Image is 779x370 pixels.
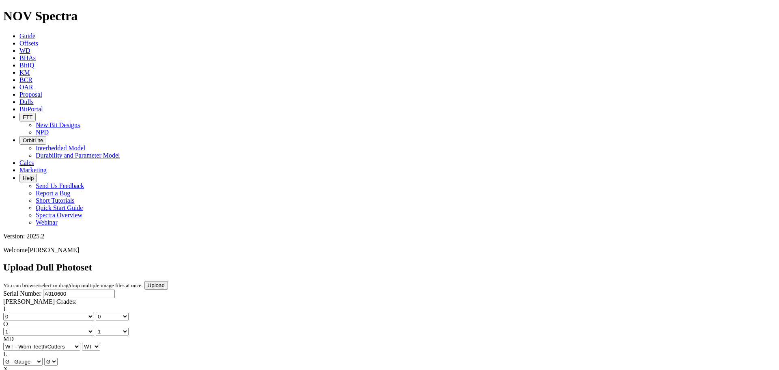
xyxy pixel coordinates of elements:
a: BCR [19,76,32,83]
span: FTT [23,114,32,120]
a: KM [19,69,30,76]
button: FTT [19,113,36,121]
a: NPD [36,129,49,136]
div: Version: 2025.2 [3,233,776,240]
a: BitIQ [19,62,34,69]
a: Report a Bug [36,190,70,197]
a: New Bit Designs [36,121,80,128]
a: Proposal [19,91,42,98]
a: BitPortal [19,106,43,113]
a: Webinar [36,219,58,226]
div: [PERSON_NAME] Grades: [3,298,776,305]
label: I [3,305,5,312]
a: Send Us Feedback [36,182,84,189]
a: BHAs [19,54,36,61]
label: O [3,320,8,327]
a: Dulls [19,98,34,105]
a: Calcs [19,159,34,166]
h2: Upload Dull Photoset [3,262,776,273]
span: OrbitLite [23,137,43,143]
span: [PERSON_NAME] [28,247,79,253]
a: WD [19,47,30,54]
input: Upload [144,281,168,290]
a: OAR [19,84,33,91]
a: Marketing [19,167,47,173]
a: Quick Start Guide [36,204,83,211]
span: Help [23,175,34,181]
label: L [3,351,7,357]
a: Interbedded Model [36,145,85,151]
a: Durability and Parameter Model [36,152,120,159]
label: MD [3,335,14,342]
a: Offsets [19,40,38,47]
label: Serial Number [3,290,41,297]
p: Welcome [3,247,776,254]
a: Spectra Overview [36,212,82,219]
h1: NOV Spectra [3,9,776,24]
a: Short Tutorials [36,197,75,204]
small: You can browse/select or drag/drop multiple image files at once. [3,282,143,288]
a: Guide [19,32,35,39]
button: Help [19,174,37,182]
button: OrbitLite [19,136,46,145]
